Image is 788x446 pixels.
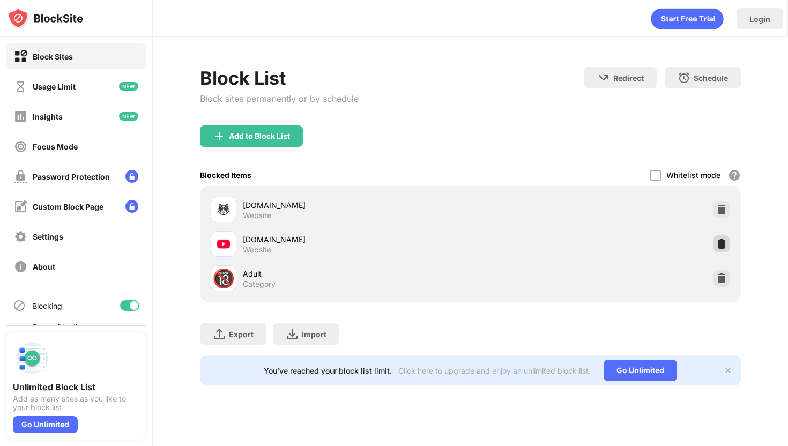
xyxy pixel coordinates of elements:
div: Block sites permanently or by schedule [200,93,359,104]
div: [DOMAIN_NAME] [243,199,470,211]
div: 🔞 [212,267,235,289]
img: focus-off.svg [14,140,27,153]
img: insights-off.svg [14,110,27,123]
img: new-icon.svg [119,82,138,91]
img: block-on.svg [14,50,27,63]
div: Block Sites [33,52,73,61]
div: Add to Block List [229,132,290,140]
img: blocking-icon.svg [13,299,26,312]
div: [DOMAIN_NAME] [243,234,470,245]
img: x-button.svg [724,366,732,375]
img: lock-menu.svg [125,170,138,183]
div: Settings [33,232,63,241]
img: time-usage-off.svg [14,80,27,93]
img: settings-off.svg [14,230,27,243]
div: Login [749,14,770,24]
div: animation [651,8,724,29]
div: Go Unlimited [13,416,78,433]
div: You’ve reached your block list limit. [264,366,392,375]
div: Redirect [613,73,644,83]
img: push-block-list.svg [13,339,51,377]
div: Focus Mode [33,142,78,151]
div: Whitelist mode [666,170,720,180]
div: Custom Block Page [33,202,103,211]
div: Block List [200,67,359,89]
img: favicons [217,237,230,250]
div: Schedule [694,73,728,83]
div: Import [302,330,326,339]
img: new-icon.svg [119,112,138,121]
div: About [33,262,55,271]
div: Blocked Items [200,170,251,180]
div: Password Protection [33,172,110,181]
div: Add as many sites as you like to your block list [13,395,139,412]
div: Click here to upgrade and enjoy an unlimited block list. [398,366,591,375]
img: customize-block-page-off.svg [14,200,27,213]
div: Go Unlimited [604,360,677,381]
div: Category [243,279,276,289]
div: Sync with other devices [32,322,87,340]
img: password-protection-off.svg [14,170,27,183]
div: Insights [33,112,63,121]
div: Usage Limit [33,82,76,91]
div: Export [229,330,254,339]
div: Adult [243,268,470,279]
img: sync-icon.svg [13,325,26,338]
img: logo-blocksite.svg [8,8,83,29]
img: lock-menu.svg [125,200,138,213]
div: Unlimited Block List [13,382,139,392]
div: Website [243,245,271,255]
img: favicons [217,203,230,216]
div: Website [243,211,271,220]
div: Blocking [32,301,62,310]
img: about-off.svg [14,260,27,273]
